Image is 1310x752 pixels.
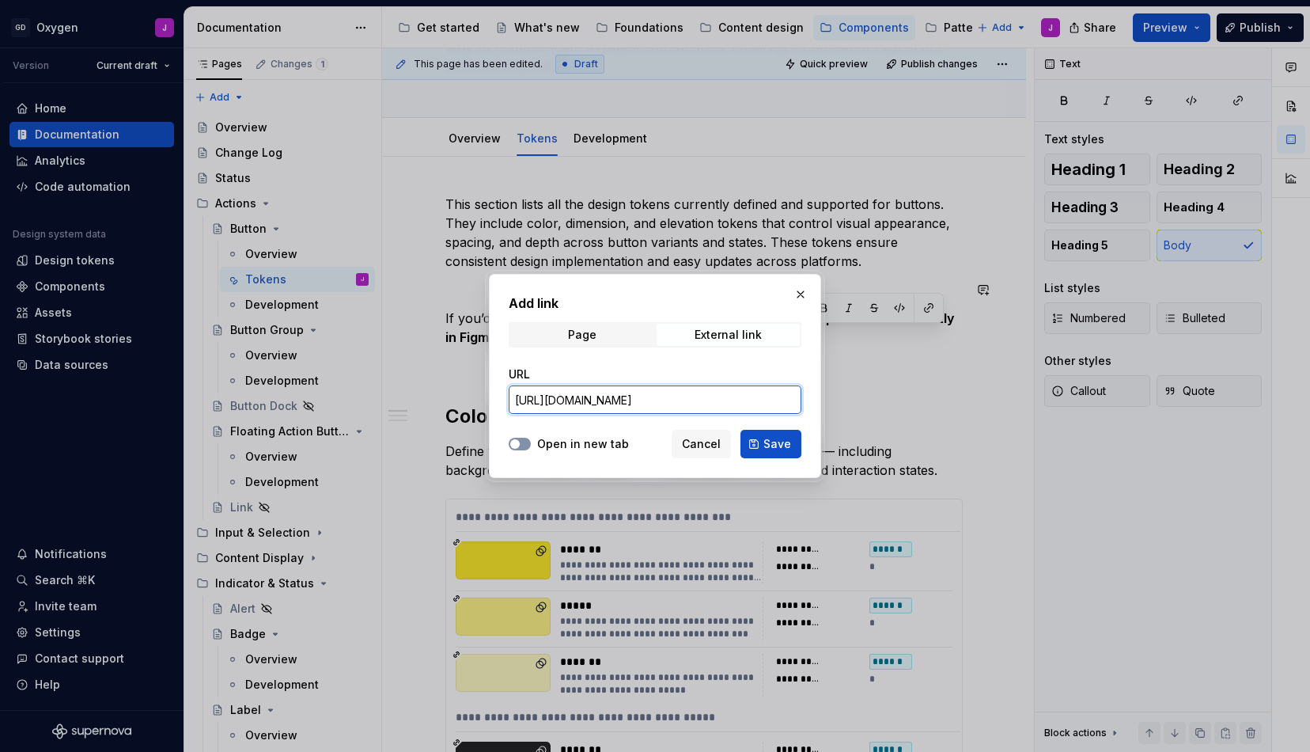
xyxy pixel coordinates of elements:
[672,430,731,458] button: Cancel
[509,367,530,382] label: URL
[537,436,629,452] label: Open in new tab
[682,436,721,452] span: Cancel
[740,430,801,458] button: Save
[763,436,791,452] span: Save
[568,329,596,341] div: Page
[509,294,801,313] h2: Add link
[509,385,801,414] input: https://
[695,329,762,341] div: External link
